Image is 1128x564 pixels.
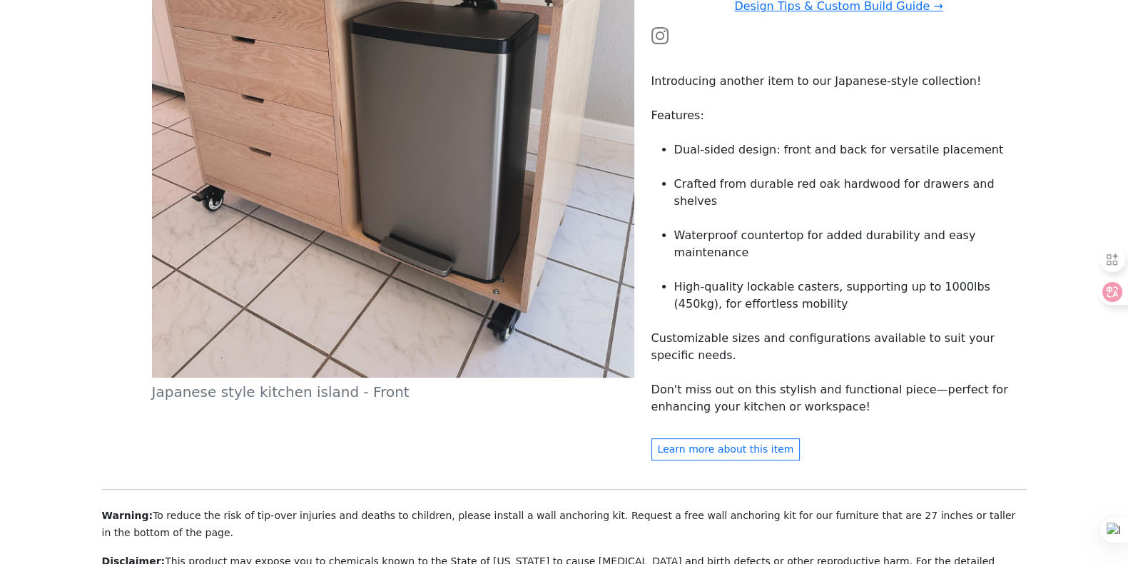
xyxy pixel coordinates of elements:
[152,383,634,401] h5: Japanese style kitchen island - Front
[102,510,153,521] strong: Warning:
[674,176,1027,210] p: Crafted from durable red oak hardwood for drawers and shelves
[674,278,1027,313] p: High-quality lockable casters, supporting up to 1000lbs (450kg), for effortless mobility
[651,28,669,41] a: Watch the build video or pictures on Instagram
[651,107,1027,124] p: Features:
[674,227,1027,261] p: Waterproof countertop for added durability and easy maintenance
[102,510,1016,538] small: To reduce the risk of tip-over injuries and deaths to children, please install a wall anchoring k...
[651,381,1027,416] p: Don't miss out on this stylish and functional piece—perfect for enhancing your kitchen or workspace!
[674,141,1027,158] p: Dual-sided design: front and back for versatile placement
[651,438,801,460] button: Learn more about this item
[651,73,1027,90] p: Introducing another item to our Japanese-style collection!
[651,330,1027,364] p: Customizable sizes and configurations available to suit your specific needs.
